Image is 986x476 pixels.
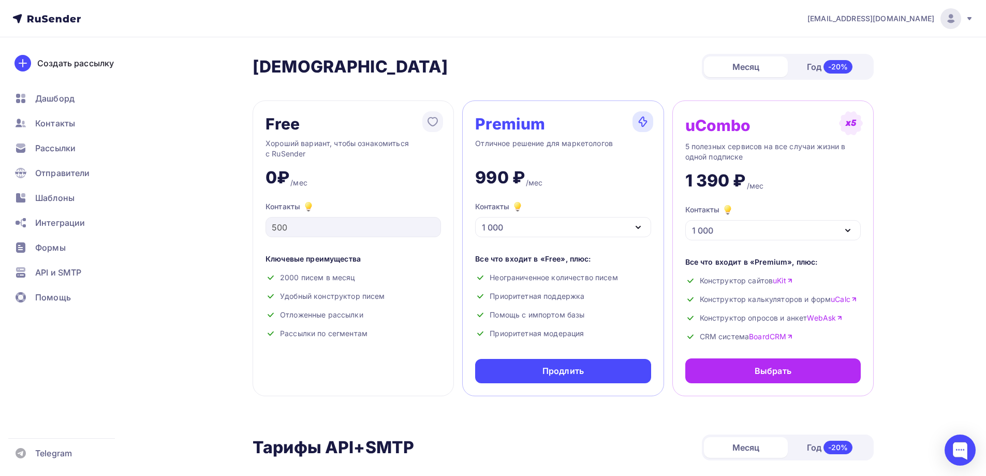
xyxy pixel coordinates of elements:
[290,178,307,188] div: /мес
[475,328,651,339] div: Приоритетная модерация
[685,117,751,134] div: uCombo
[685,204,734,216] div: Контакты
[807,8,974,29] a: [EMAIL_ADDRESS][DOMAIN_NAME]
[35,92,75,105] span: Дашборд
[692,224,713,237] div: 1 000
[526,178,543,188] div: /мес
[8,187,131,208] a: Шаблоны
[35,167,90,179] span: Отправители
[253,56,448,77] h2: [DEMOGRAPHIC_DATA]
[8,113,131,134] a: Контакты
[8,88,131,109] a: Дашборд
[475,167,525,188] div: 990 ₽
[788,437,872,458] div: Год
[266,328,441,339] div: Рассылки по сегментам
[704,56,788,77] div: Месяц
[700,331,793,342] span: CRM система
[482,221,503,234] div: 1 000
[747,181,764,191] div: /мес
[35,142,76,154] span: Рассылки
[685,141,861,162] div: 5 полезных сервисов на все случаи жизни в одной подписке
[8,138,131,158] a: Рассылки
[807,313,843,323] a: WebAsk
[266,254,441,264] div: Ключевые преимущества
[475,291,651,301] div: Приоритетная поддержка
[266,200,441,213] div: Контакты
[266,310,441,320] div: Отложенные рассылки
[8,163,131,183] a: Отправители
[685,204,861,240] button: Контакты 1 000
[475,116,545,132] div: Premium
[823,60,853,74] div: -20%
[35,266,81,279] span: API и SMTP
[266,116,300,132] div: Free
[8,237,131,258] a: Формы
[700,313,843,323] span: Конструктор опросов и анкет
[773,276,793,286] a: uKit
[823,441,853,454] div: -20%
[35,291,71,304] span: Помощь
[749,331,793,342] a: BoardCRM
[475,254,651,264] div: Все что входит в «Free», плюс:
[685,257,861,267] div: Все что входит в «Premium», плюс:
[35,241,66,254] span: Формы
[542,365,584,377] div: Продлить
[475,200,524,213] div: Контакты
[700,276,793,286] span: Конструктор сайтов
[704,437,788,458] div: Месяц
[266,291,441,301] div: Удобный конструктор писем
[35,192,75,204] span: Шаблоны
[475,200,651,237] button: Контакты 1 000
[755,365,791,377] div: Выбрать
[253,437,414,458] h2: Тарифы API+SMTP
[35,217,85,229] span: Интеграции
[788,56,872,78] div: Год
[831,294,857,305] a: uCalc
[37,57,114,69] div: Создать рассылку
[700,294,857,305] span: Конструктор калькуляторов и форм
[475,272,651,283] div: Неограниченное количество писем
[35,447,72,459] span: Telegram
[266,167,289,188] div: 0₽
[475,138,651,159] div: Отличное решение для маркетологов
[266,138,441,159] div: Хороший вариант, чтобы ознакомиться с RuSender
[475,310,651,320] div: Помощь с импортом базы
[807,13,934,24] span: [EMAIL_ADDRESS][DOMAIN_NAME]
[685,170,746,191] div: 1 390 ₽
[266,272,441,283] div: 2000 писем в месяц
[35,117,75,129] span: Контакты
